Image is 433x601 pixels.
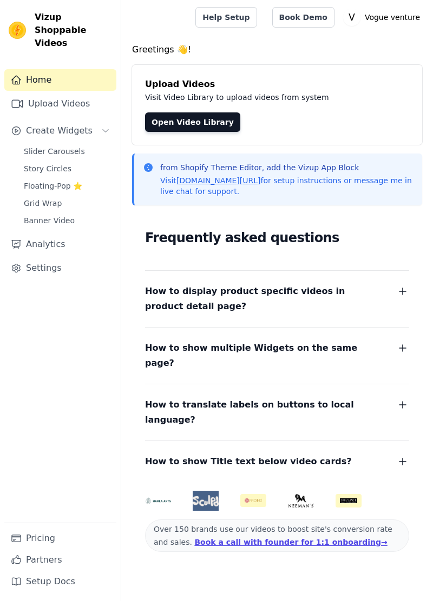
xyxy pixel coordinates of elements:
[145,91,409,104] p: Visit Video Library to upload videos from system
[17,213,116,228] a: Banner Video
[17,161,116,176] a: Story Circles
[194,538,387,546] a: Book a call with founder for 1:1 onboarding
[145,284,409,314] button: How to display product specific videos in product detail page?
[145,227,409,249] h2: Frequently asked questions
[145,284,383,314] span: How to display product specific videos in product detail page?
[24,198,62,209] span: Grid Wrap
[272,7,334,28] a: Book Demo
[336,494,362,507] img: Soulflower
[145,397,383,428] span: How to translate labels on buttons to local language?
[4,69,116,91] a: Home
[160,175,414,197] p: Visit for setup instructions or message me in live chat for support.
[24,163,71,174] span: Story Circles
[343,8,424,27] button: V Vogue venture
[349,12,355,23] text: V
[145,497,171,504] img: HarlaArts
[240,494,266,507] img: Aachho
[24,146,85,157] span: Slider Carousels
[195,7,257,28] a: Help Setup
[145,78,409,91] h4: Upload Videos
[288,494,314,507] img: Neeman's
[145,340,409,371] button: How to show multiple Widgets on the same page?
[4,120,116,142] button: Create Widgets
[35,11,112,50] span: Vizup Shoppable Videos
[360,8,424,27] p: Vogue venture
[176,176,261,185] a: [DOMAIN_NAME][URL]
[4,549,116,571] a: Partners
[4,93,116,115] a: Upload Videos
[4,571,116,592] a: Setup Docs
[17,196,116,211] a: Grid Wrap
[24,181,82,191] span: Floating-Pop ⭐
[17,178,116,193] a: Floating-Pop ⭐
[4,233,116,255] a: Analytics
[4,257,116,279] a: Settings
[4,527,116,549] a: Pricing
[145,454,409,469] button: How to show Title text below video cards?
[9,22,26,39] img: Vizup
[145,340,383,371] span: How to show multiple Widgets on the same page?
[132,43,422,56] h4: Greetings 👋!
[24,215,75,226] span: Banner Video
[26,124,93,137] span: Create Widgets
[145,454,352,469] span: How to show Title text below video cards?
[160,162,414,173] p: from Shopify Theme Editor, add the Vizup App Block
[145,112,240,132] a: Open Video Library
[193,495,219,506] img: Sculpd US
[145,397,409,428] button: How to translate labels on buttons to local language?
[17,144,116,159] a: Slider Carousels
